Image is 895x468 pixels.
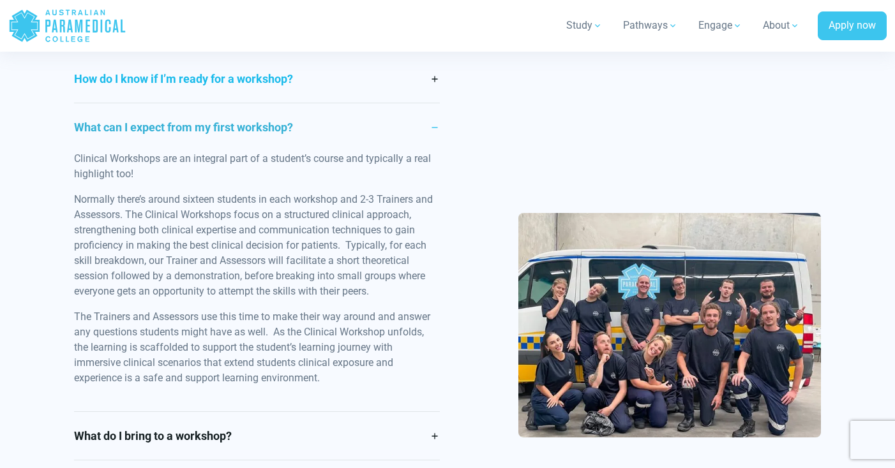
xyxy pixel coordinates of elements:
p: Clinical Workshops are an integral part of a student’s course and typically a real highlight too! [74,151,440,182]
p: Normally there’s around sixteen students in each workshop and 2-3 Trainers and Assessors. The Cli... [74,192,440,299]
a: About [755,8,808,43]
a: What do I bring to a workshop? [74,412,440,460]
a: Apply now [818,11,887,41]
a: How do I know if I’m ready for a workshop? [74,55,440,103]
a: Pathways [615,8,686,43]
a: What can I expect from my first workshop? [74,103,440,151]
a: Engage [691,8,750,43]
a: Study [559,8,610,43]
a: Australian Paramedical College [8,5,126,47]
p: The Trainers and Assessors use this time to make their way around and answer any questions studen... [74,309,440,386]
